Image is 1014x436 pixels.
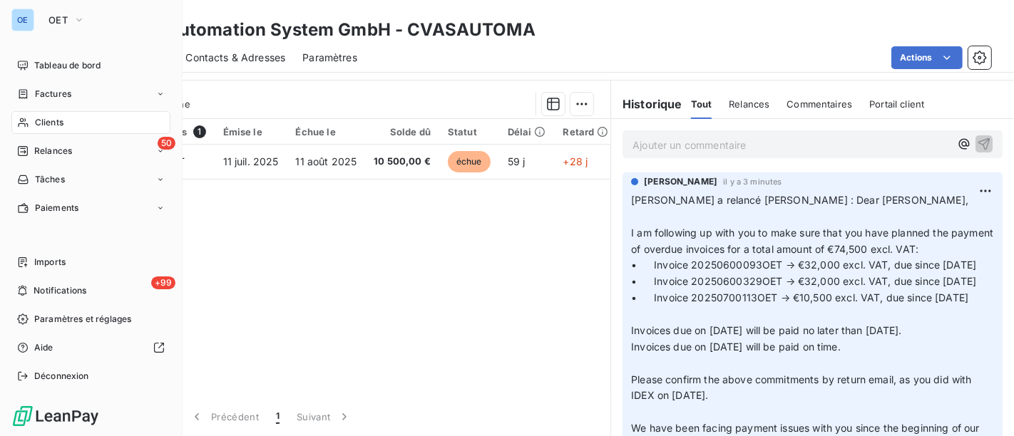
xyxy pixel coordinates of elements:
[787,98,852,110] span: Commentaires
[631,259,976,271] span: • Invoice 20250600093OET → €32,000 excl. VAT, due since [DATE]
[34,256,66,269] span: Imports
[966,388,1000,422] iframe: Intercom live chat
[723,177,782,186] span: il y a 3 minutes
[563,155,588,167] span: +28 j
[126,17,536,43] h3: VAS Automation System GmbH - CVASAUTOMA
[34,341,53,354] span: Aide
[35,116,63,129] span: Clients
[223,126,279,137] div: Émise le
[11,9,34,31] div: OE
[631,291,968,303] span: • Invoice 20250700113OET → €10,500 excl. VAT, due since [DATE]
[631,227,996,255] span: I am following up with you to make sure that you have planned the payment of overdue invoices for...
[34,284,86,297] span: Notifications
[185,51,285,65] span: Contacts & Adresses
[374,155,431,169] span: 10 500,00 €
[267,402,288,432] button: 1
[34,59,101,72] span: Tableau de bord
[181,402,267,432] button: Précédent
[631,194,968,206] span: [PERSON_NAME] a relancé [PERSON_NAME] : Dear [PERSON_NAME],
[448,151,491,172] span: échue
[869,98,924,110] span: Portail client
[508,155,526,167] span: 59 j
[631,275,976,287] span: • Invoice 20250600329OET → €32,000 excl. VAT, due since [DATE]
[729,98,769,110] span: Relances
[35,173,65,186] span: Tâches
[223,155,279,167] span: 11 juil. 2025
[34,370,89,383] span: Déconnexion
[296,126,357,137] div: Échue le
[11,405,100,427] img: Logo LeanPay
[891,46,963,69] button: Actions
[631,341,841,353] span: Invoices due on [DATE] will be paid on time.
[193,125,206,138] span: 1
[48,14,68,26] span: OET
[644,175,717,188] span: [PERSON_NAME]
[35,202,78,214] span: Paiements
[374,126,431,137] div: Solde dû
[288,402,360,432] button: Suivant
[34,313,131,326] span: Paramètres et réglages
[151,276,175,289] span: +99
[631,373,975,402] span: Please confirm the above commitments by return email, as you did with IDEX on [DATE].
[448,126,491,137] div: Statut
[11,336,170,359] a: Aide
[563,126,608,137] div: Retard
[302,51,357,65] span: Paramètres
[296,155,357,167] span: 11 août 2025
[35,88,71,100] span: Factures
[691,98,712,110] span: Tout
[508,126,546,137] div: Délai
[34,145,72,157] span: Relances
[276,410,280,424] span: 1
[631,324,902,336] span: Invoices due on [DATE] will be paid no later than [DATE].
[158,137,175,150] span: 50
[611,95,682,113] h6: Historique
